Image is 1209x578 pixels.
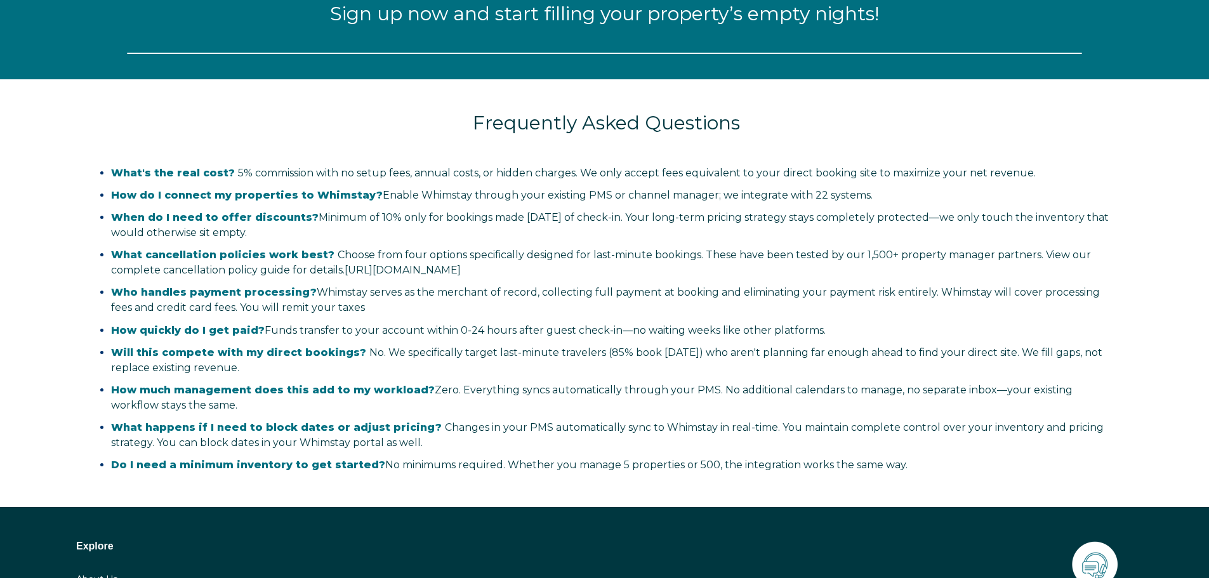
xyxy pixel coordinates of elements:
span: No. We specifically target last-minute travelers (85% book [DATE]) who aren't planning far enough... [111,346,1102,374]
strong: When do I need to offer discounts? [111,211,319,223]
strong: How quickly do I get paid? [111,324,265,336]
span: Funds transfer to your account within 0-24 hours after guest check-in—no waiting weeks like other... [111,324,826,336]
strong: How do I connect my properties to Whimstay? [111,189,383,201]
a: Vínculo https://salespage.whimstay.com/cancellation-policy-options [345,264,461,276]
span: Will this compete with my direct bookings? [111,346,366,358]
span: Choose from four options specifically designed for last-minute bookings. These have been tested b... [111,249,1091,276]
strong: Who handles payment processing? [111,286,317,298]
span: 5% commission with no setup fees, annual costs, or hidden charges. We only accept fees equivalent... [111,167,1036,179]
strong: How much management does this add to my workload? [111,384,435,396]
span: Changes in your PMS automatically sync to Whimstay in real-time. You maintain complete control ov... [111,421,1104,449]
span: Sign up now and start filling your property’s empty nights! [330,2,879,25]
span: Whimstay serves as the merchant of record, collecting full payment at booking and eliminating you... [111,286,1100,313]
span: Minimum of 10% [319,211,402,223]
span: only for bookings made [DATE] of check-in. Your long-term pricing strategy stays completely prote... [111,211,1109,239]
span: Zero. Everything syncs automatically through your PMS. No additional calendars to manage, no sepa... [111,384,1073,411]
span: Frequently Asked Questions [473,111,740,135]
span: What cancellation policies work best? [111,249,334,261]
span: What's the real cost? [111,167,235,179]
strong: Do I need a minimum inventory to get started? [111,459,385,471]
span: What happens if I need to block dates or adjust pricing? [111,421,442,433]
span: Explore [76,541,114,551]
span: No minimums required. Whether you manage 5 properties or 500, the integration works the same way. [111,459,908,471]
span: Enable Whimstay through your existing PMS or channel manager; we integrate with 22 systems. [111,189,873,201]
